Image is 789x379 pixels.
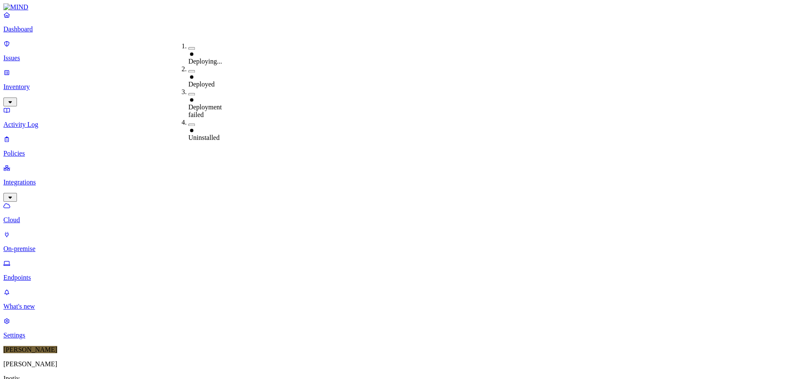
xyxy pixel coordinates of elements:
a: Inventory [3,69,786,105]
span: Deployment failed [188,103,222,118]
span: Deploying... [188,58,222,65]
p: Issues [3,54,786,62]
a: Activity Log [3,106,786,128]
a: Settings [3,317,786,339]
span: [PERSON_NAME] [3,346,57,353]
span: Uninstalled [188,134,219,141]
p: Integrations [3,178,786,186]
p: Endpoints [3,274,786,281]
a: Issues [3,40,786,62]
a: What's new [3,288,786,310]
p: [PERSON_NAME] [3,360,786,368]
p: Policies [3,150,786,157]
p: Dashboard [3,25,786,33]
a: Integrations [3,164,786,201]
p: Activity Log [3,121,786,128]
img: MIND [3,3,28,11]
a: Endpoints [3,259,786,281]
p: Settings [3,332,786,339]
p: On-premise [3,245,786,253]
p: What's new [3,303,786,310]
p: Inventory [3,83,786,91]
p: Cloud [3,216,786,224]
a: Dashboard [3,11,786,33]
a: On-premise [3,231,786,253]
a: Policies [3,135,786,157]
a: Cloud [3,202,786,224]
span: Deployed [188,81,214,88]
a: MIND [3,3,786,11]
